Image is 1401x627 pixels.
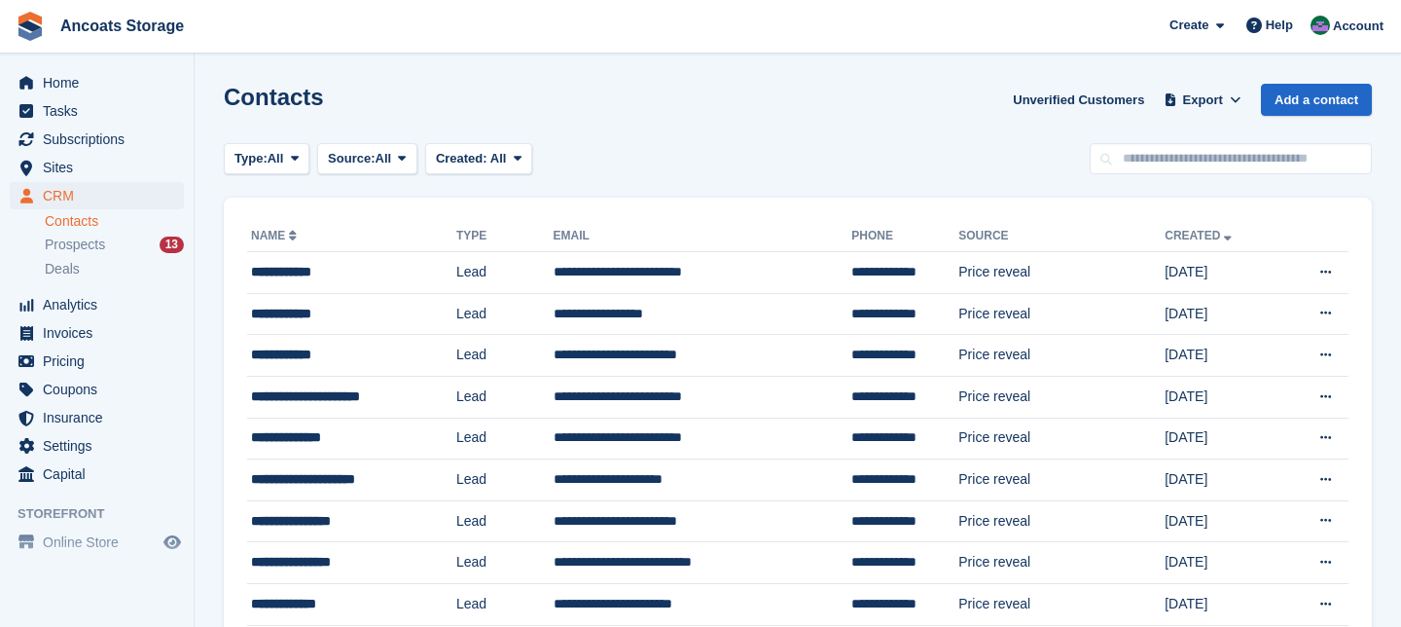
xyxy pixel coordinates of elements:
a: menu [10,376,184,403]
span: Pricing [43,348,160,375]
a: menu [10,154,184,181]
span: Account [1333,17,1383,36]
a: menu [10,404,184,431]
img: stora-icon-8386f47178a22dfd0bd8f6a31ec36ba5ce8667c1dd55bd0f319d3a0aa187defe.svg [16,12,45,41]
td: Lead [456,583,554,625]
td: Lead [456,293,554,335]
span: Online Store [43,529,160,556]
span: Coupons [43,376,160,403]
td: Lead [456,418,554,460]
td: Price reveal [958,335,1165,377]
td: Price reveal [958,293,1165,335]
th: Type [456,221,554,252]
a: Created [1165,229,1236,242]
div: 13 [160,237,184,253]
a: menu [10,461,184,488]
a: menu [10,69,184,96]
a: Add a contact [1261,84,1372,116]
a: Deals [45,259,184,279]
td: [DATE] [1165,583,1281,625]
td: [DATE] [1165,376,1281,418]
th: Phone [851,221,958,252]
td: Price reveal [958,542,1165,584]
span: Invoices [43,319,160,347]
button: Export [1160,84,1245,116]
a: menu [10,432,184,460]
td: Price reveal [958,376,1165,418]
td: Lead [456,252,554,294]
a: Unverified Customers [1005,84,1152,116]
a: menu [10,529,184,556]
td: Price reveal [958,418,1165,460]
td: Lead [456,460,554,501]
a: Prospects 13 [45,235,184,255]
a: Preview store [161,531,184,554]
span: All [268,149,284,168]
span: Source: [328,149,375,168]
td: [DATE] [1165,252,1281,294]
td: Lead [456,335,554,377]
td: Lead [456,500,554,542]
span: Create [1169,16,1208,35]
span: Prospects [45,236,105,254]
td: Lead [456,542,554,584]
td: [DATE] [1165,542,1281,584]
td: Price reveal [958,252,1165,294]
th: Email [554,221,852,252]
button: Created: All [425,143,532,175]
td: Price reveal [958,460,1165,501]
span: Export [1183,91,1223,110]
td: Price reveal [958,583,1165,625]
span: All [376,149,392,168]
td: Price reveal [958,500,1165,542]
span: Tasks [43,97,160,125]
a: menu [10,126,184,153]
span: Deals [45,260,80,278]
td: [DATE] [1165,500,1281,542]
span: Storefront [18,504,194,524]
a: menu [10,348,184,375]
a: menu [10,97,184,125]
span: Home [43,69,160,96]
span: Analytics [43,291,160,318]
span: Subscriptions [43,126,160,153]
a: menu [10,182,184,209]
span: Created: [436,151,487,166]
td: [DATE] [1165,293,1281,335]
h1: Contacts [224,84,324,110]
a: Name [251,229,301,242]
td: [DATE] [1165,335,1281,377]
span: Help [1266,16,1293,35]
td: [DATE] [1165,460,1281,501]
a: Ancoats Storage [53,10,192,42]
td: [DATE] [1165,418,1281,460]
span: Capital [43,461,160,488]
td: Lead [456,376,554,418]
a: menu [10,319,184,347]
button: Source: All [317,143,417,175]
a: menu [10,291,184,318]
th: Source [958,221,1165,252]
span: Sites [43,154,160,181]
span: CRM [43,182,160,209]
span: Type: [234,149,268,168]
span: All [490,151,507,166]
button: Type: All [224,143,309,175]
span: Insurance [43,404,160,431]
span: Settings [43,432,160,460]
a: Contacts [45,212,184,231]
